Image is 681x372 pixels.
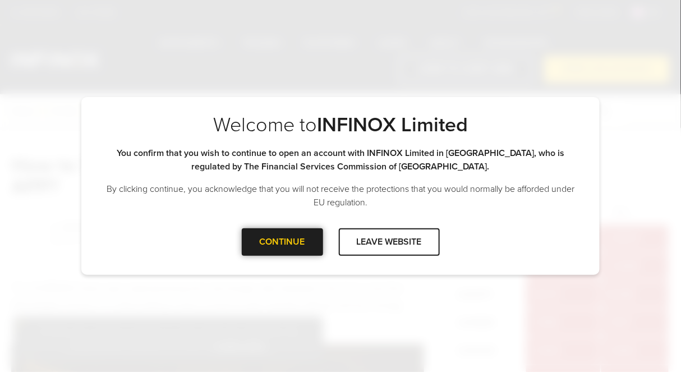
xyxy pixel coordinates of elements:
[104,113,577,137] p: Welcome to
[117,148,564,172] strong: You confirm that you wish to continue to open an account with INFINOX Limited in [GEOGRAPHIC_DATA...
[317,113,468,137] strong: INFINOX Limited
[339,228,440,256] div: LEAVE WEBSITE
[242,228,323,256] div: CONTINUE
[104,182,577,209] p: By clicking continue, you acknowledge that you will not receive the protections that you would no...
